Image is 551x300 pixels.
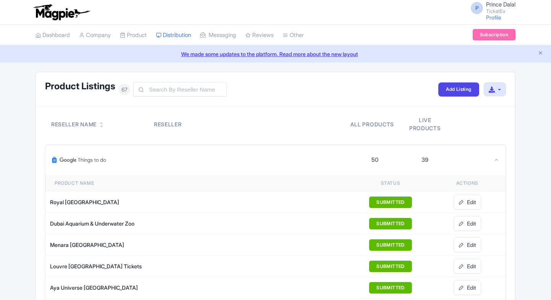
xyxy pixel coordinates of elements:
a: Edit [454,259,481,274]
div: Reseller Name [51,120,97,128]
div: 39 [421,156,428,165]
div: Aya Universe [GEOGRAPHIC_DATA] [50,284,275,292]
a: Product [120,25,147,46]
span: P [471,2,483,14]
a: Edit [454,195,481,210]
input: Search By Reseller Name [133,82,227,97]
a: Edit [454,280,481,295]
img: Google Things To Do [52,151,107,169]
div: Live products [403,116,447,132]
button: SUBMITTED [369,261,412,272]
div: Menara [GEOGRAPHIC_DATA] [50,241,275,249]
div: Royal [GEOGRAPHIC_DATA] [50,198,275,206]
a: P Prince Dalal TicketEx [466,2,515,14]
a: Edit [454,216,481,231]
div: Dubai Aquarium & Underwater Zoo [50,219,275,227]
a: Dashboard [36,25,70,46]
a: Add Listing [438,82,479,97]
th: Product name [45,175,275,192]
a: Edit [454,237,481,252]
a: Reviews [245,25,274,46]
a: Company [79,25,111,46]
a: Profile [486,14,501,21]
div: 50 [371,156,378,165]
button: SUBMITTED [369,197,412,208]
h1: Product Listings [45,81,115,91]
span: 67 [118,84,130,95]
button: SUBMITTED [369,239,412,251]
th: Status [352,175,429,192]
button: SUBMITTED [369,218,412,229]
a: Subscription [473,29,515,40]
span: Prince Dalal [486,1,515,8]
button: SUBMITTED [369,282,412,294]
small: TicketEx [486,9,515,14]
div: Louvre [GEOGRAPHIC_DATA] Tickets [50,262,275,270]
img: logo-ab69f6fb50320c5b225c76a69d11143b.png [32,4,91,21]
a: Other [283,25,304,46]
div: Reseller [154,120,248,128]
a: We made some updates to the platform. Read more about the new layout [5,50,546,58]
div: All products [350,120,394,128]
a: Distribution [156,25,191,46]
button: Close announcement [538,49,543,58]
a: Messaging [200,25,236,46]
th: Actions [429,175,506,192]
